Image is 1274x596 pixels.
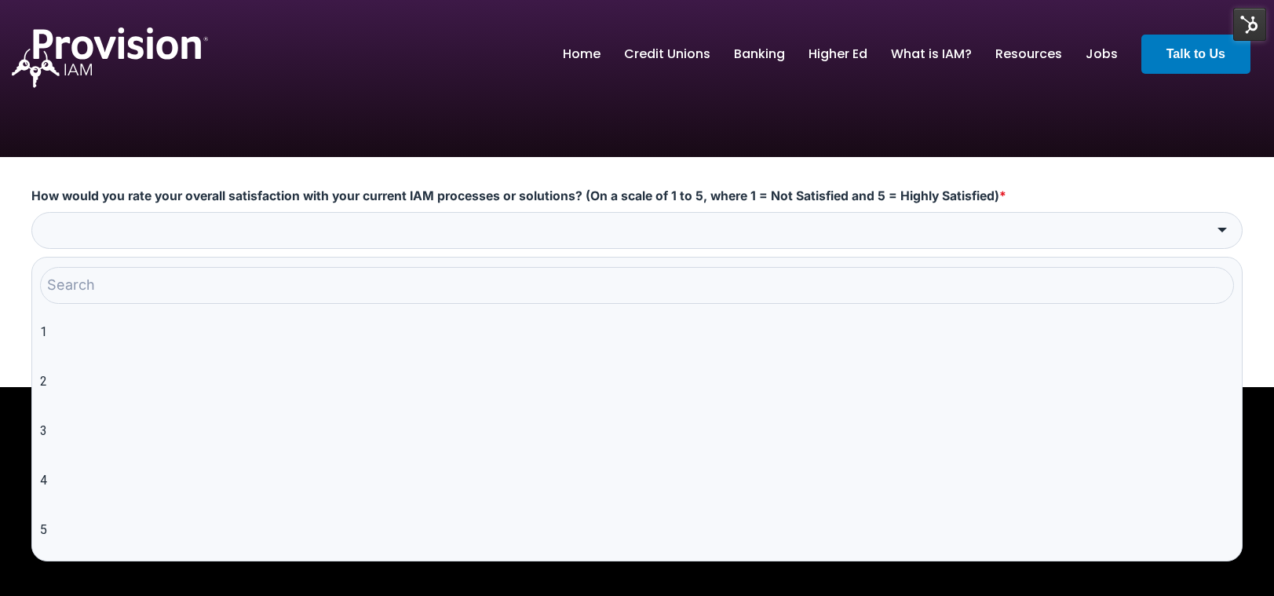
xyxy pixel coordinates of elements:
[809,41,867,68] a: Higher Ed
[802,547,925,561] span: © 2024 Provision IAM
[32,313,1242,351] li: 1
[32,511,1242,549] li: 5
[1166,47,1225,60] strong: Talk to Us
[1233,8,1266,41] img: HubSpot Tools Menu Toggle
[40,267,1234,304] input: Search
[734,41,785,68] a: Banking
[32,412,1242,450] li: 3
[891,41,972,68] a: What is IAM?
[551,29,1130,79] nav: menu
[12,27,208,88] img: ProvisionIAM-Logo-White
[624,41,710,68] a: Credit Unions
[1141,35,1250,74] a: Talk to Us
[995,41,1062,68] a: Resources
[563,41,600,68] a: Home
[1086,41,1118,68] a: Jobs
[32,363,1242,400] li: 2
[32,462,1242,499] li: 4
[31,188,999,203] span: How would you rate your overall satisfaction with your current IAM processes or solutions? (On a ...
